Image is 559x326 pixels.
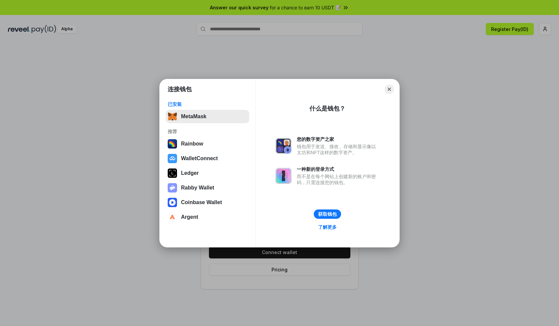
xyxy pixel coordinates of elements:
[168,168,177,178] img: svg+xml,%3Csvg%20xmlns%3D%22http%3A%2F%2Fwww.w3.org%2F2000%2Fsvg%22%20width%3D%2228%22%20height%3...
[168,154,177,163] img: svg+xml,%3Csvg%20width%3D%2228%22%20height%3D%2228%22%20viewBox%3D%220%200%2028%2028%22%20fill%3D...
[168,85,192,93] h1: 连接钱包
[166,137,249,151] button: Rainbow
[166,166,249,180] button: Ledger
[297,173,379,185] div: 而不是在每个网站上创建新的账户和密码，只需连接您的钱包。
[297,166,379,172] div: 一种新的登录方式
[318,211,337,217] div: 获取钱包
[166,210,249,224] button: Argent
[168,112,177,121] img: svg+xml,%3Csvg%20fill%3D%22none%22%20height%3D%2233%22%20viewBox%3D%220%200%2035%2033%22%20width%...
[181,156,218,162] div: WalletConnect
[385,85,394,94] button: Close
[166,196,249,209] button: Coinbase Wallet
[297,144,379,156] div: 钱包用于发送、接收、存储和显示像以太坊和NFT这样的数字资产。
[318,224,337,230] div: 了解更多
[181,214,198,220] div: Argent
[276,138,291,154] img: svg+xml,%3Csvg%20xmlns%3D%22http%3A%2F%2Fwww.w3.org%2F2000%2Fsvg%22%20fill%3D%22none%22%20viewBox...
[168,101,247,107] div: 已安装
[276,168,291,184] img: svg+xml,%3Csvg%20xmlns%3D%22http%3A%2F%2Fwww.w3.org%2F2000%2Fsvg%22%20fill%3D%22none%22%20viewBox...
[181,185,214,191] div: Rabby Wallet
[309,105,345,113] div: 什么是钱包？
[168,139,177,149] img: svg+xml,%3Csvg%20width%3D%22120%22%20height%3D%22120%22%20viewBox%3D%220%200%20120%20120%22%20fil...
[166,152,249,165] button: WalletConnect
[314,223,341,231] a: 了解更多
[181,141,203,147] div: Rainbow
[181,170,199,176] div: Ledger
[168,198,177,207] img: svg+xml,%3Csvg%20width%3D%2228%22%20height%3D%2228%22%20viewBox%3D%220%200%2028%2028%22%20fill%3D...
[181,114,206,120] div: MetaMask
[168,212,177,222] img: svg+xml,%3Csvg%20width%3D%2228%22%20height%3D%2228%22%20viewBox%3D%220%200%2028%2028%22%20fill%3D...
[297,136,379,142] div: 您的数字资产之家
[168,183,177,192] img: svg+xml,%3Csvg%20xmlns%3D%22http%3A%2F%2Fwww.w3.org%2F2000%2Fsvg%22%20fill%3D%22none%22%20viewBox...
[166,181,249,194] button: Rabby Wallet
[181,199,222,205] div: Coinbase Wallet
[314,209,341,219] button: 获取钱包
[168,129,247,135] div: 推荐
[166,110,249,123] button: MetaMask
